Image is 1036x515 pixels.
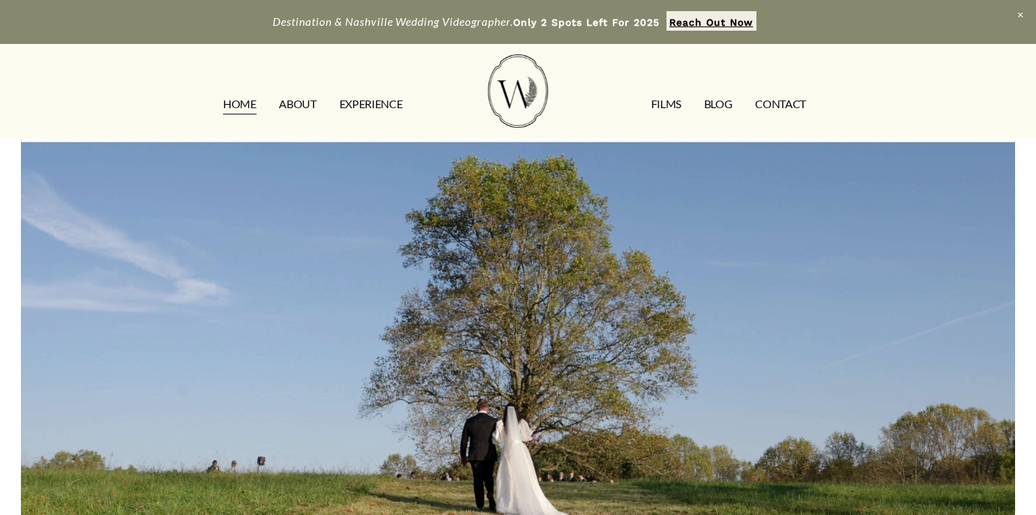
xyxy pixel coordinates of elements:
a: CONTACT [755,93,806,115]
a: EXPERIENCE [340,93,403,115]
a: Reach Out Now [666,11,756,31]
a: ABOUT [279,93,316,115]
img: Wild Fern Weddings [488,54,548,128]
a: Blog [704,93,733,115]
a: HOME [223,93,257,115]
a: FILMS [651,93,681,115]
strong: Reach Out Now [669,17,753,28]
